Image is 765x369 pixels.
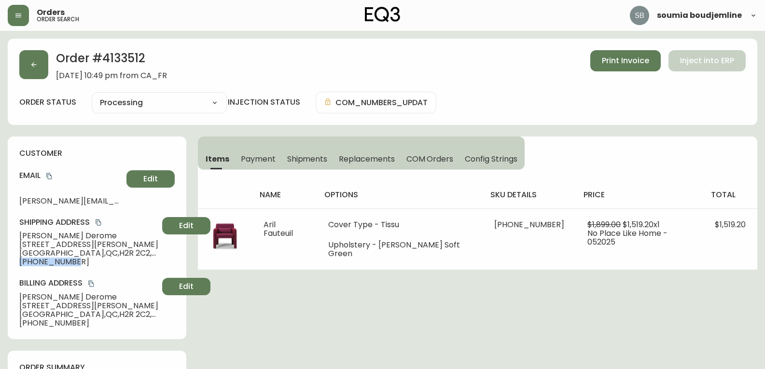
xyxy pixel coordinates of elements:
[206,154,229,164] span: Items
[406,154,454,164] span: COM Orders
[56,50,167,71] h2: Order # 4133512
[37,16,79,22] h5: order search
[711,190,750,200] h4: total
[324,190,475,200] h4: options
[126,170,175,188] button: Edit
[94,218,103,227] button: copy
[19,258,158,266] span: [PHONE_NUMBER]
[590,50,661,71] button: Print Invoice
[19,170,123,181] h4: Email
[162,278,210,295] button: Edit
[19,197,123,205] span: [PERSON_NAME][EMAIL_ADDRESS][PERSON_NAME][DOMAIN_NAME]
[602,55,649,66] span: Print Invoice
[44,171,54,181] button: copy
[587,228,668,247] span: No Place Like Home - 052025
[328,220,472,229] li: Cover Type - Tissu
[19,301,158,310] span: [STREET_ADDRESS][PERSON_NAME]
[19,232,158,240] span: [PERSON_NAME] Derome
[365,7,401,22] img: logo
[339,154,394,164] span: Replacements
[19,293,158,301] span: [PERSON_NAME] Derome
[19,310,158,319] span: [GEOGRAPHIC_DATA] , QC , H2R 2C2 , CA
[715,219,746,230] span: $1,519.20
[630,6,649,25] img: 83621bfd3c61cadf98040c636303d86a
[494,219,564,230] span: [PHONE_NUMBER]
[179,281,194,292] span: Edit
[143,174,158,184] span: Edit
[37,9,65,16] span: Orders
[19,148,175,159] h4: customer
[19,97,76,108] label: order status
[56,71,167,80] span: [DATE] 10:49 pm from CA_FR
[86,279,96,288] button: copy
[657,12,742,19] span: soumia boudjemline
[260,190,308,200] h4: name
[19,319,158,328] span: [PHONE_NUMBER]
[264,219,293,239] span: Aril Fauteuil
[19,249,158,258] span: [GEOGRAPHIC_DATA] , QC , H2R 2C2 , CA
[228,97,300,108] h4: injection status
[19,217,158,228] h4: Shipping Address
[241,154,276,164] span: Payment
[287,154,328,164] span: Shipments
[19,240,158,249] span: [STREET_ADDRESS][PERSON_NAME]
[328,241,472,258] li: Upholstery - [PERSON_NAME] Soft Green
[490,190,568,200] h4: sku details
[465,154,517,164] span: Config Strings
[584,190,695,200] h4: price
[623,219,660,230] span: $1,519.20 x 1
[209,220,240,251] img: da48e670-f828-436d-b8e1-bec9b0151277Optional[aril-lounge-fabric-chair].jpg
[179,220,194,231] span: Edit
[19,278,158,288] h4: Billing Address
[587,219,621,230] span: $1,899.00
[162,217,210,234] button: Edit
